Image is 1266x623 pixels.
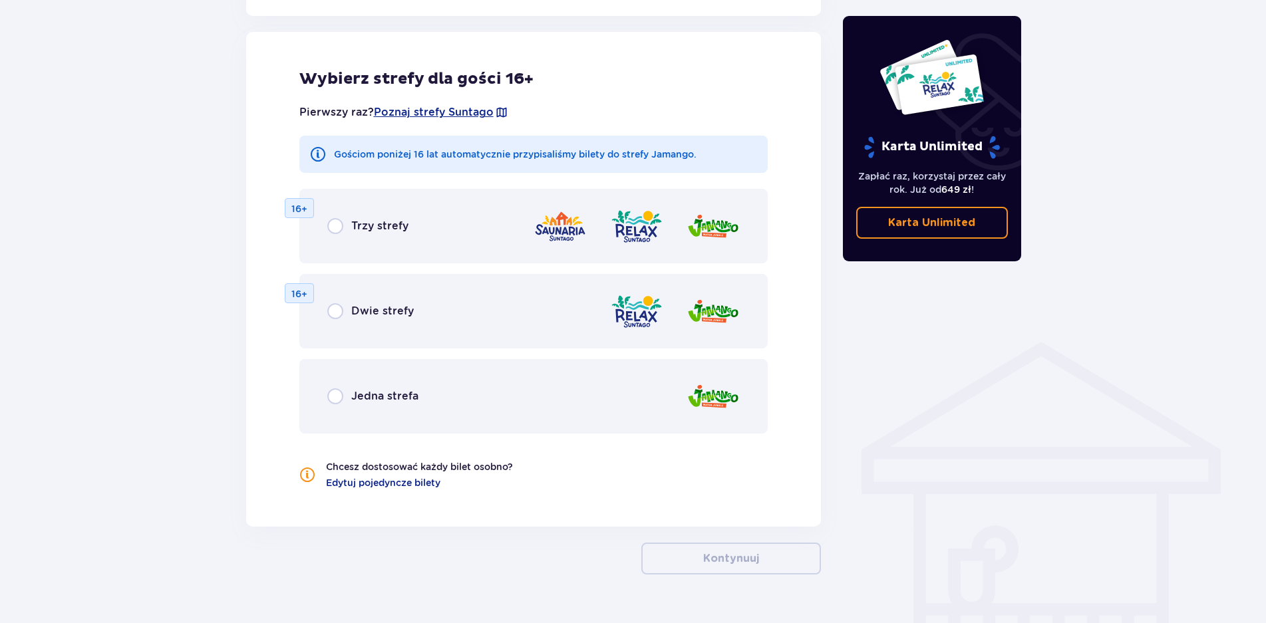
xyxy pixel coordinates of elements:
p: Karta Unlimited [888,215,975,230]
img: Jamango [687,293,740,330]
img: Dwie karty całoroczne do Suntago z napisem 'UNLIMITED RELAX', na białym tle z tropikalnymi liśćmi... [879,39,985,116]
p: Kontynuuj [703,551,759,566]
img: Jamango [687,207,740,245]
img: Relax [610,293,663,330]
h2: Wybierz strefy dla gości 16+ [299,69,768,89]
a: Karta Unlimited [856,207,1008,239]
span: Dwie strefy [351,304,414,318]
img: Saunaria [534,207,587,245]
span: 649 zł [941,184,971,195]
p: Karta Unlimited [863,136,1001,159]
span: Trzy strefy [351,219,408,233]
p: Pierwszy raz? [299,105,508,120]
p: Zapłać raz, korzystaj przez cały rok. Już od ! [856,170,1008,196]
img: Relax [610,207,663,245]
span: Jedna strefa [351,389,418,404]
p: 16+ [291,287,307,301]
img: Jamango [687,378,740,416]
a: Poznaj strefy Suntago [374,105,494,120]
p: Gościom poniżej 16 lat automatycznie przypisaliśmy bilety do strefy Jamango. [334,148,697,161]
button: Kontynuuj [641,543,821,574]
p: Chcesz dostosować każdy bilet osobno? [326,460,513,473]
a: Edytuj pojedyncze bilety [326,476,440,489]
p: 16+ [291,202,307,215]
